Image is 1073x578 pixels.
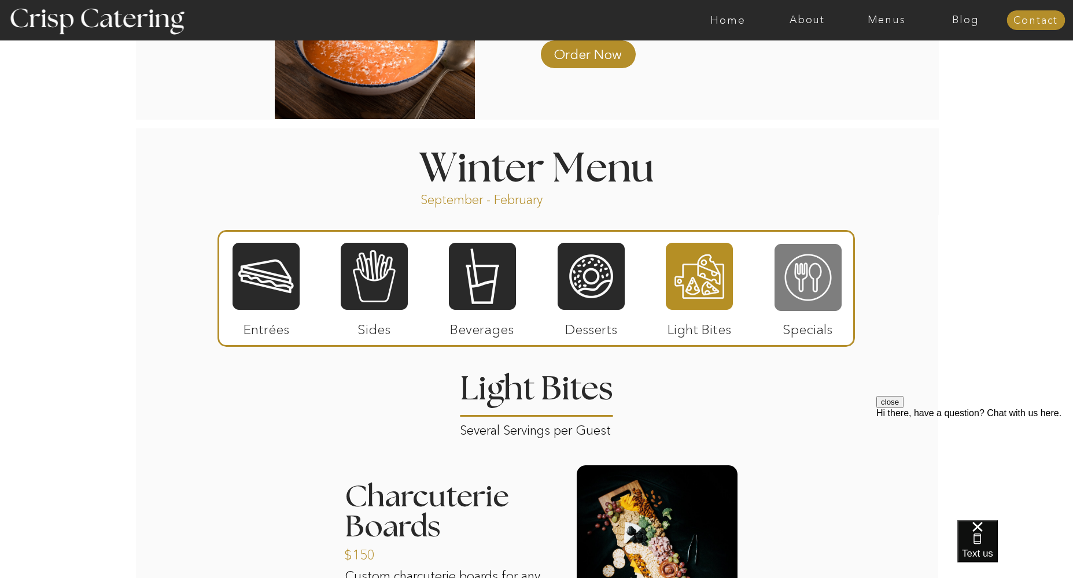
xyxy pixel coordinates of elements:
[1006,15,1065,27] a: Contact
[228,310,305,343] p: Entrées
[421,191,580,205] p: September - February
[876,396,1073,535] iframe: podium webchat widget prompt
[769,310,846,343] p: Specials
[847,14,926,26] a: Menus
[345,482,558,543] h3: Charcuterie Boards
[344,535,421,569] a: $150
[661,310,738,343] p: Light Bites
[444,310,521,343] p: Beverages
[688,14,768,26] a: Home
[768,14,847,26] a: About
[335,310,412,343] p: Sides
[926,14,1005,26] a: Blog
[553,310,630,343] p: Desserts
[376,149,698,183] h1: Winter Menu
[550,35,626,68] a: Order Now
[456,373,618,395] h2: Light Bites
[957,520,1073,578] iframe: podium webchat widget bubble
[460,419,614,432] p: Several Servings per Guest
